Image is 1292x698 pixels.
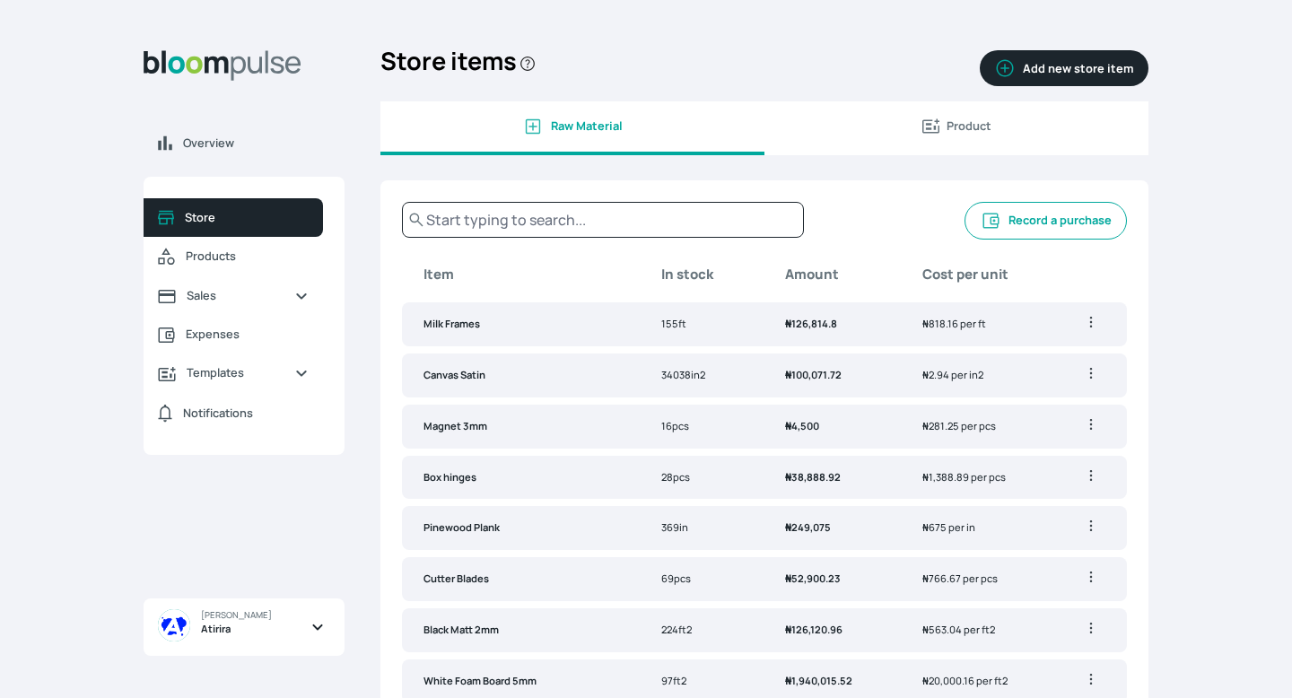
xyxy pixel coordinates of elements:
span: Notifications [183,405,253,422]
span: Product [947,118,991,135]
button: Record a purchase [965,202,1127,240]
td: 69pcs [640,557,763,601]
span: 52,900.23 [785,571,841,585]
td: 16pcs [640,405,763,449]
b: Item [423,265,454,285]
a: Sales [144,276,323,315]
td: per pcs [901,456,1055,500]
span: ₦ [922,317,929,330]
b: White Foam Board 5mm [423,674,537,687]
span: ₦ [785,520,791,534]
b: Pinewood Plank [423,520,500,534]
span: 20,000.16 [922,674,974,687]
span: Raw Material [551,118,623,135]
a: Products [144,237,323,276]
input: Start typing to search... [402,202,804,238]
span: ₦ [922,419,929,432]
span: 563.04 [922,623,962,636]
a: Expenses [144,315,323,353]
td: 34038in2 [640,353,763,397]
span: Sales [187,287,280,304]
span: [PERSON_NAME] [201,609,272,622]
span: 2.94 [922,368,949,381]
span: 1,940,015.52 [785,674,852,687]
span: ₦ [922,470,929,484]
a: Overview [144,124,345,162]
b: Cutter Blades [423,571,489,585]
b: Canvas Satin [423,368,485,381]
td: per pcs [901,405,1055,449]
span: ₦ [785,623,791,636]
span: 1,388.89 [922,470,969,484]
td: 28pcs [640,456,763,500]
span: ₦ [922,368,929,381]
b: Box hinges [423,470,476,484]
span: 4,500 [785,419,819,432]
td: per ft2 [901,608,1055,652]
span: ₦ [785,571,791,585]
span: Products [186,248,309,265]
span: ₦ [785,317,791,330]
span: ₦ [785,419,791,432]
a: Store [144,198,323,237]
span: ₦ [785,674,791,687]
b: In stock [661,265,713,285]
aside: Sidebar [144,36,345,676]
a: Notifications [144,393,323,433]
b: Milk Frames [423,317,480,330]
span: 249,075 [785,520,831,534]
span: 675 [922,520,947,534]
span: ₦ [922,623,929,636]
b: Amount [785,265,839,285]
span: ₦ [785,470,791,484]
span: ₦ [922,674,929,687]
span: 38,888.92 [785,470,841,484]
span: Atirira [201,622,231,637]
span: ₦ [922,520,929,534]
b: Magnet 3mm [423,419,487,432]
td: per in [901,506,1055,550]
td: per ft [901,302,1055,346]
b: Cost per unit [922,265,1008,285]
span: 126,814.8 [785,317,837,330]
span: Store [185,209,309,226]
h2: Store items [380,36,537,101]
span: 766.67 [922,571,961,585]
span: 126,120.96 [785,623,842,636]
span: Expenses [186,326,309,343]
td: 369in [640,506,763,550]
td: 155ft [640,302,763,346]
a: Templates [144,353,323,392]
button: Add new store item [980,50,1148,86]
span: ₦ [785,368,791,381]
img: Bloom Logo [144,50,301,81]
td: per pcs [901,557,1055,601]
span: Templates [187,364,280,381]
span: 100,071.72 [785,368,842,381]
td: per in2 [901,353,1055,397]
span: ₦ [922,571,929,585]
td: 224ft2 [640,608,763,652]
span: 281.25 [922,419,959,432]
b: Black Matt 2mm [423,623,499,636]
span: 818.16 [922,317,958,330]
span: Overview [183,135,330,152]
